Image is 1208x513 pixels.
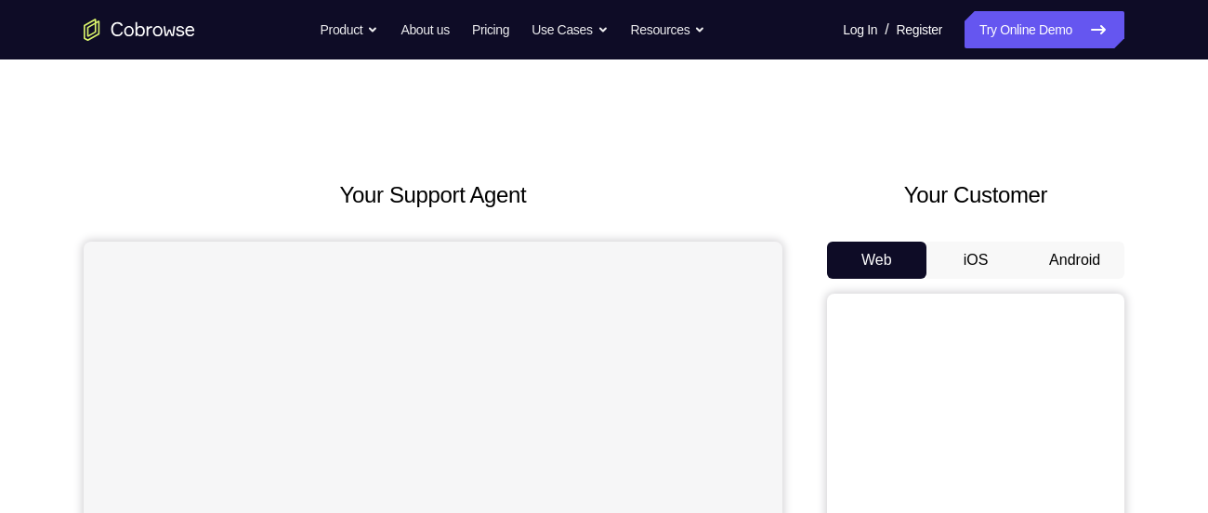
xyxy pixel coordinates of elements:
[827,178,1124,212] h2: Your Customer
[84,19,195,41] a: Go to the home page
[827,242,926,279] button: Web
[472,11,509,48] a: Pricing
[84,178,782,212] h2: Your Support Agent
[897,11,942,48] a: Register
[532,11,608,48] button: Use Cases
[965,11,1124,48] a: Try Online Demo
[321,11,379,48] button: Product
[1025,242,1124,279] button: Android
[843,11,877,48] a: Log In
[885,19,888,41] span: /
[400,11,449,48] a: About us
[631,11,706,48] button: Resources
[926,242,1026,279] button: iOS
